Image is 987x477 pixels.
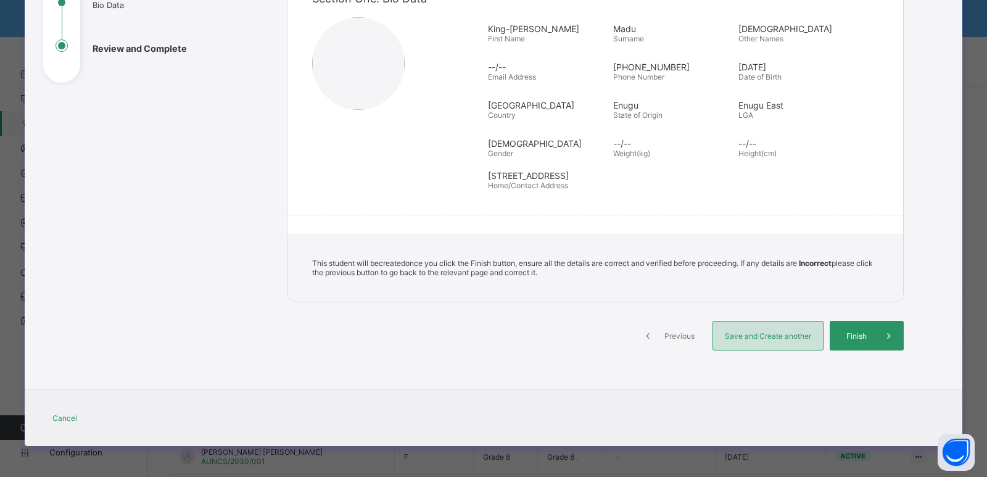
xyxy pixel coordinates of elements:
span: --/-- [488,62,607,72]
b: Incorrect [799,259,832,268]
span: Finish [839,331,874,341]
button: Open asap [938,434,975,471]
span: Cancel [52,413,77,423]
span: Previous [663,331,696,341]
span: Other Names [738,34,783,43]
span: King-[PERSON_NAME] [488,23,607,34]
span: --/-- [613,138,732,149]
span: [DEMOGRAPHIC_DATA] [738,23,857,34]
span: Height(cm) [738,149,777,158]
span: Save and Create another [722,331,814,341]
span: [GEOGRAPHIC_DATA] [488,100,607,110]
span: [DATE] [738,62,857,72]
span: First Name [488,34,525,43]
span: Gender [488,149,513,158]
span: Enugu [613,100,732,110]
span: Date of Birth [738,72,782,81]
span: --/-- [738,138,857,149]
span: This student will be created once you click the Finish button, ensure all the details are correct... [312,259,873,277]
span: Enugu East [738,100,857,110]
span: Madu [613,23,732,34]
span: [STREET_ADDRESS] [488,170,885,181]
span: LGA [738,110,753,120]
span: Phone Number [613,72,664,81]
span: [DEMOGRAPHIC_DATA] [488,138,607,149]
span: Weight(kg) [613,149,650,158]
span: Country [488,110,516,120]
span: Email Address [488,72,536,81]
span: Home/Contact Address [488,181,568,190]
span: State of Origin [613,110,663,120]
span: Surname [613,34,644,43]
span: [PHONE_NUMBER] [613,62,732,72]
